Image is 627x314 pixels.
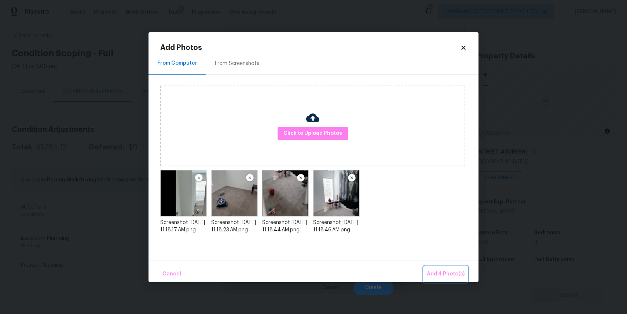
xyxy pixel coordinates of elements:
div: Screenshot [DATE] 11.18.17 AM.png [160,219,207,234]
span: Cancel [162,270,181,279]
span: Add 4 Photo(s) [427,270,465,279]
div: From Computer [157,59,197,67]
div: From Screenshots [215,60,259,67]
button: Cancel [159,266,184,282]
img: Cloud Upload Icon [306,111,319,124]
div: Screenshot [DATE] 11.18.46 AM.png [313,219,360,234]
button: Add 4 Photo(s) [424,266,467,282]
div: Screenshot [DATE] 11.18.44 AM.png [262,219,309,234]
button: Click to Upload Photos [278,127,348,140]
h2: Add Photos [160,44,460,51]
div: Screenshot [DATE] 11.18.23 AM.png [211,219,258,234]
span: Click to Upload Photos [283,129,342,138]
